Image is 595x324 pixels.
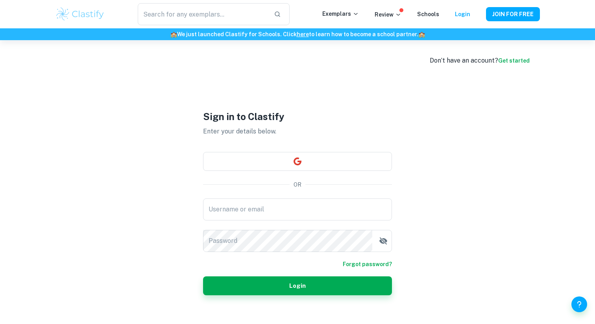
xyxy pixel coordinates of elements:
button: Login [203,276,392,295]
p: Review [375,10,401,19]
h6: We just launched Clastify for Schools. Click to learn how to become a school partner. [2,30,593,39]
a: Get started [498,57,530,64]
a: here [297,31,309,37]
h1: Sign in to Clastify [203,109,392,124]
div: Don’t have an account? [430,56,530,65]
button: JOIN FOR FREE [486,7,540,21]
p: OR [294,180,301,189]
span: 🏫 [418,31,425,37]
a: Schools [417,11,439,17]
img: Clastify logo [55,6,105,22]
p: Enter your details below. [203,127,392,136]
a: Login [455,11,470,17]
a: Forgot password? [343,260,392,268]
p: Exemplars [322,9,359,18]
span: 🏫 [170,31,177,37]
button: Help and Feedback [571,296,587,312]
input: Search for any exemplars... [138,3,268,25]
